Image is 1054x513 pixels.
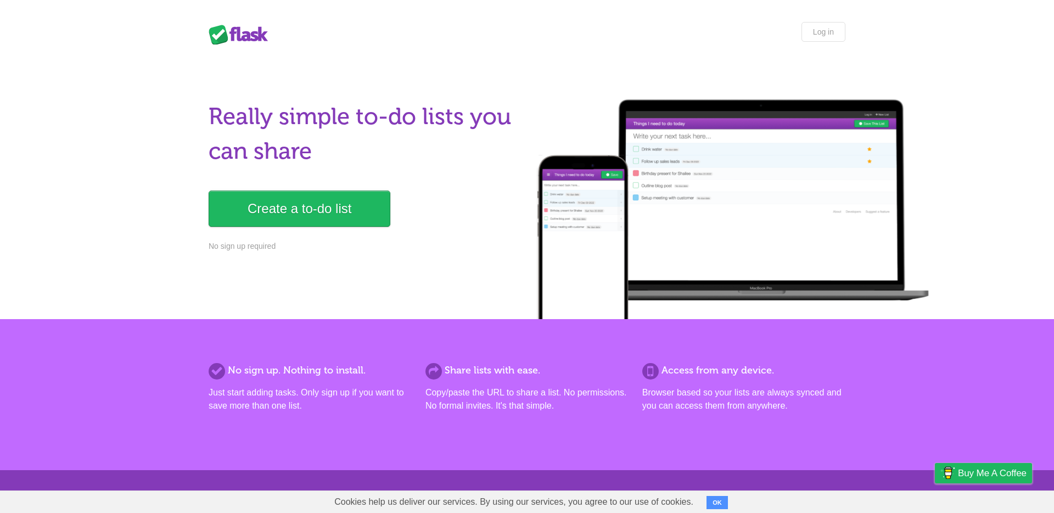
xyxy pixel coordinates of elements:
a: Create a to-do list [209,191,390,227]
p: No sign up required [209,241,520,252]
span: Buy me a coffee [958,464,1027,483]
span: Cookies help us deliver our services. By using our services, you agree to our use of cookies. [323,491,704,513]
h2: Share lists with ease. [425,363,629,378]
img: Buy me a coffee [940,464,955,482]
p: Just start adding tasks. Only sign up if you want to save more than one list. [209,386,412,412]
p: Copy/paste the URL to share a list. No permissions. No formal invites. It's that simple. [425,386,629,412]
h1: Really simple to-do lists you can share [209,99,520,169]
a: Buy me a coffee [935,463,1032,483]
a: Log in [801,22,845,42]
div: Flask Lists [209,25,274,44]
h2: Access from any device. [642,363,845,378]
button: OK [707,496,728,509]
h2: No sign up. Nothing to install. [209,363,412,378]
p: Browser based so your lists are always synced and you can access them from anywhere. [642,386,845,412]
